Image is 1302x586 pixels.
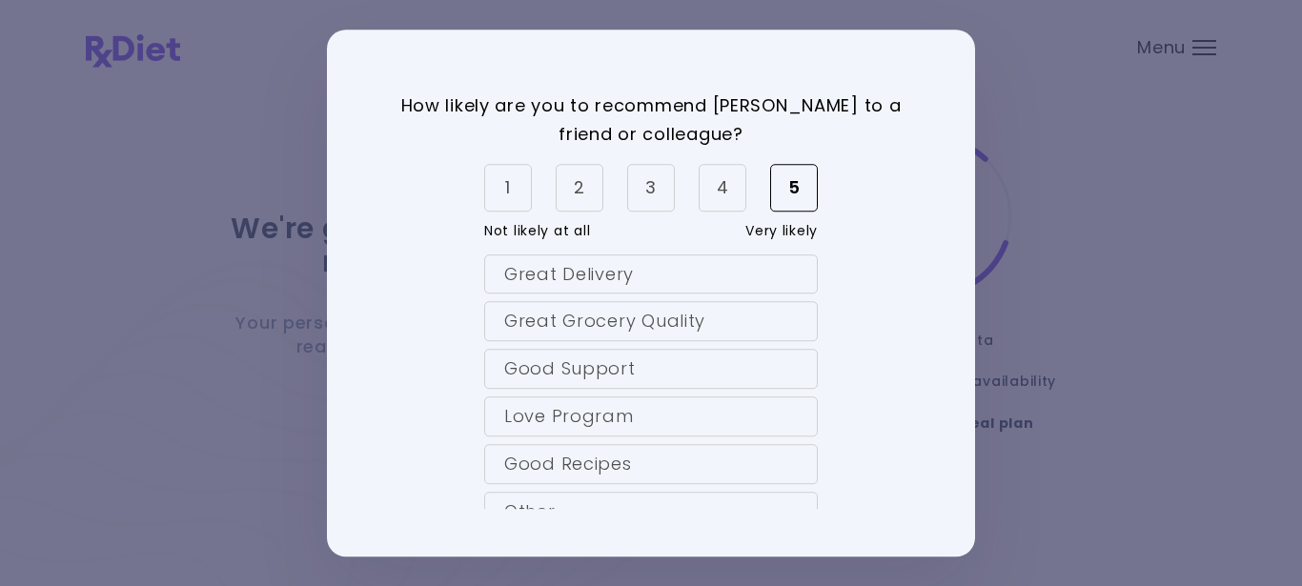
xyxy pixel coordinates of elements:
div: 4 [699,164,746,212]
div: Great Delivery [484,254,818,294]
div: Good Recipes [484,444,818,484]
div: 5 [770,164,818,212]
span: Very likely [745,216,818,247]
div: Great Grocery Quality [484,302,818,342]
div: 3 [627,164,675,212]
p: How likely are you to recommend [PERSON_NAME] to a friend or colleague? [375,91,927,150]
div: Good Support [484,350,818,390]
div: 2 [556,164,603,212]
div: 1 [484,164,532,212]
div: Love Program [484,396,818,436]
div: Other [484,492,818,532]
span: Not likely at all [484,216,590,247]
